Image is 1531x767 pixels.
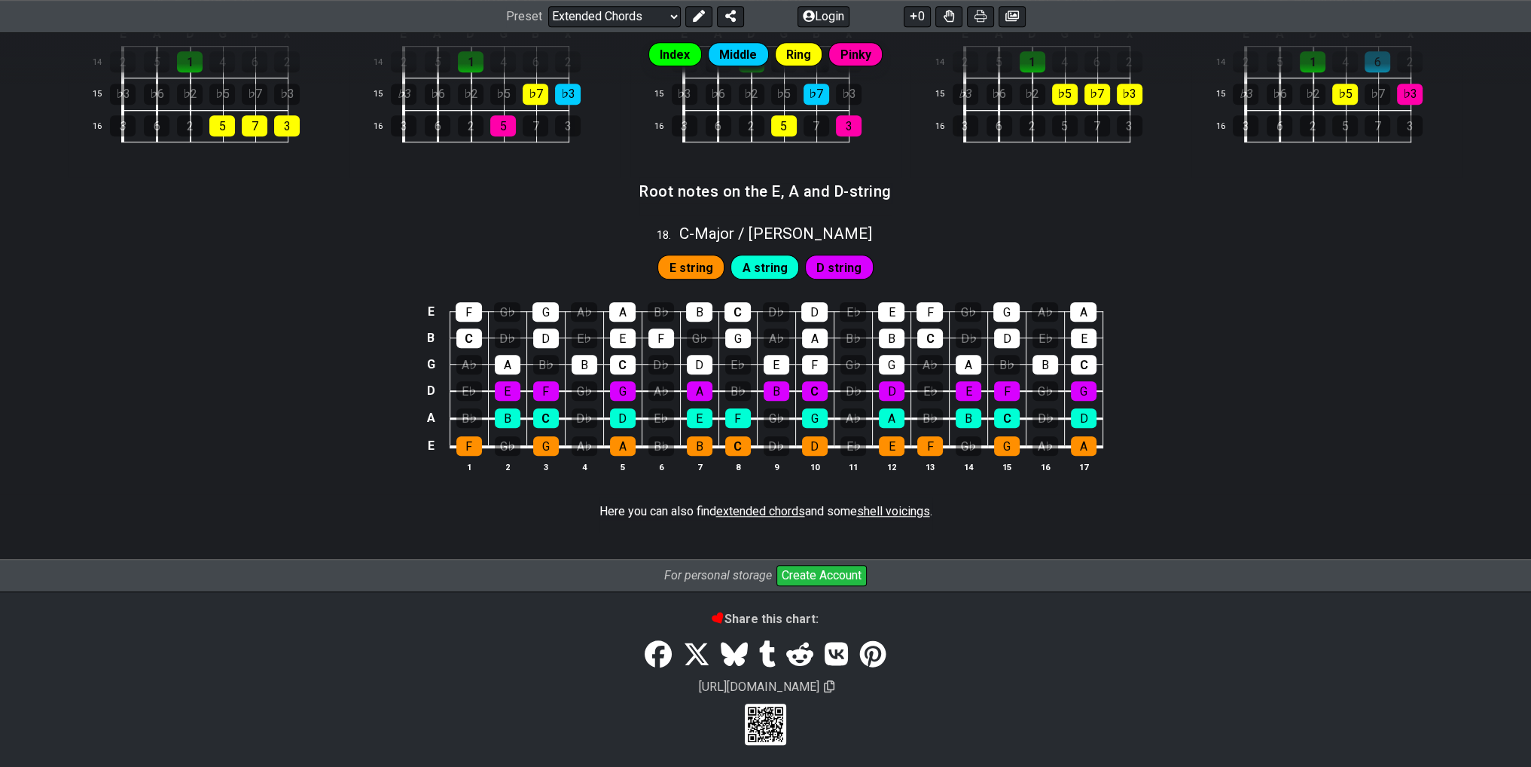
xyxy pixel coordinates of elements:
div: G♭ [956,436,981,456]
div: A [1070,302,1096,322]
th: 6 [642,459,680,475]
div: E [878,302,904,322]
span: First enable full edit mode to edit [816,257,862,279]
div: 5 [209,115,235,136]
span: 18 . [657,228,679,244]
div: ♭5 [490,84,516,105]
td: E [422,298,440,325]
div: ♭3 [672,84,697,105]
span: Middle [719,44,757,66]
div: D♭ [1032,408,1058,428]
div: C [802,381,828,401]
div: E [687,408,712,428]
div: ♭5 [209,84,235,105]
div: A [1071,436,1096,456]
div: 5 [490,115,516,136]
div: B♭ [840,328,866,348]
button: Share Preset [717,6,744,27]
div: 6 [987,115,1012,136]
div: A [610,436,636,456]
button: Edit Preset [685,6,712,27]
div: ♭7 [1084,84,1110,105]
div: B [686,302,712,322]
a: Pinterest [853,634,891,676]
div: A♭ [571,302,597,322]
div: 2 [739,115,764,136]
div: 7 [523,115,548,136]
div: E♭ [648,408,674,428]
div: D [802,436,828,456]
div: D [801,302,828,322]
div: G♭ [494,302,520,322]
td: 16 [367,110,403,142]
button: Login [798,6,849,27]
div: C [1071,355,1096,374]
div: D♭ [495,328,520,348]
div: A♭ [1032,302,1058,322]
div: 2 [1300,115,1325,136]
div: Scan to view on your cellphone. [745,704,785,744]
div: 2 [458,115,483,136]
th: 15 [987,459,1026,475]
a: VK [819,634,854,676]
div: G [532,302,559,322]
div: F [994,381,1020,401]
div: ♭5 [771,84,797,105]
div: D [687,355,712,374]
div: ♭3 [1117,84,1142,105]
div: D♭ [956,328,981,348]
div: B♭ [533,355,559,374]
div: F [648,328,674,348]
div: B♭ [725,381,751,401]
div: G♭ [687,328,712,348]
div: ♭7 [804,84,829,105]
div: ♭3 [1397,84,1423,105]
td: B [422,325,440,351]
div: ♭3 [555,84,581,105]
div: 5 [771,115,797,136]
th: 1 [450,459,488,475]
div: E♭ [1032,328,1058,348]
span: Ring [786,44,811,66]
td: D [422,377,440,405]
p: Here you can also find and some . [599,503,932,520]
div: A [956,355,981,374]
div: D [879,381,904,401]
div: A [879,408,904,428]
td: 15 [648,78,684,111]
i: For personal storage [664,568,772,582]
div: A♭ [764,328,789,348]
div: E [610,328,636,348]
div: F [917,436,943,456]
th: 7 [680,459,718,475]
div: ♭7 [1365,84,1390,105]
div: B♭ [648,302,674,322]
td: 16 [648,110,684,142]
div: ♭2 [177,84,203,105]
th: 8 [718,459,757,475]
div: 2 [1020,115,1045,136]
div: A [802,328,828,348]
div: 3 [274,115,300,136]
span: C - Major / [PERSON_NAME] [679,225,872,243]
td: G [422,351,440,377]
div: 3 [110,115,136,136]
div: A♭ [456,355,482,374]
div: C [725,436,751,456]
div: A♭ [840,408,866,428]
div: ♭3 [1233,84,1258,105]
a: Share on Facebook [639,634,677,676]
div: E♭ [917,381,943,401]
span: Index [660,44,690,66]
div: G [725,328,751,348]
div: B♭ [917,408,943,428]
div: ♭3 [953,84,978,105]
div: G [533,436,559,456]
div: 3 [1233,115,1258,136]
div: F [533,381,559,401]
div: ♭7 [242,84,267,105]
div: G [994,436,1020,456]
div: D [994,328,1020,348]
div: 6 [1267,115,1292,136]
div: E♭ [456,381,482,401]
